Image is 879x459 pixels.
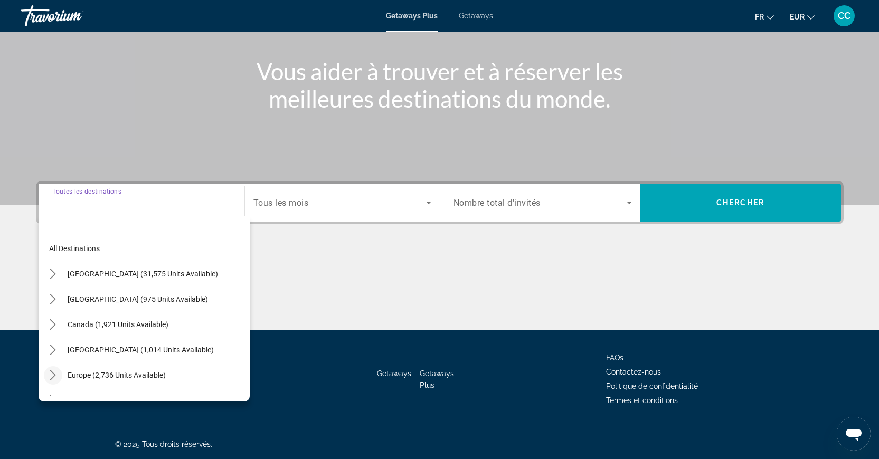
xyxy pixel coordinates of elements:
[386,12,438,20] a: Getaways Plus
[49,244,100,253] span: All destinations
[755,13,764,21] span: fr
[790,9,815,24] button: Change currency
[830,5,858,27] button: User Menu
[68,295,208,303] span: [GEOGRAPHIC_DATA] (975 units available)
[68,270,218,278] span: [GEOGRAPHIC_DATA] (31,575 units available)
[459,12,493,20] a: Getaways
[62,340,219,359] button: Select destination: Caribbean & Atlantic Islands (1,014 units available)
[62,264,223,283] button: Select destination: United States (31,575 units available)
[44,239,250,258] button: Select destination: All destinations
[606,382,698,390] a: Politique de confidentialité
[62,391,172,410] button: Select destination: Australia (195 units available)
[44,366,62,385] button: Toggle Europe (2,736 units available) submenu
[68,371,166,379] span: Europe (2,736 units available)
[21,2,127,30] a: Travorium
[377,369,411,378] a: Getaways
[44,341,62,359] button: Toggle Caribbean & Atlantic Islands (1,014 units available) submenu
[68,320,168,329] span: Canada (1,921 units available)
[640,184,841,222] button: Search
[39,184,841,222] div: Search widget
[52,197,231,209] input: Select destination
[44,290,62,309] button: Toggle Mexico (975 units available) submenu
[44,315,62,334] button: Toggle Canada (1,921 units available) submenu
[62,315,174,334] button: Select destination: Canada (1,921 units available)
[838,11,850,21] span: CC
[44,391,62,410] button: Toggle Australia (195 units available) submenu
[44,265,62,283] button: Toggle United States (31,575 units available) submenu
[39,216,250,401] div: Destination options
[606,353,623,362] a: FAQs
[606,368,661,376] a: Contactez-nous
[242,58,638,112] h1: Vous aider à trouver et à réserver les meilleures destinations du monde.
[755,9,774,24] button: Change language
[453,198,541,208] span: Nombre total d'invités
[837,417,871,451] iframe: Bouton de lancement de la fenêtre de messagerie
[52,187,121,195] span: Toutes les destinations
[790,13,805,21] span: EUR
[115,440,212,448] span: © 2025 Tous droits réservés.
[253,198,309,208] span: Tous les mois
[420,369,454,389] a: Getaways Plus
[62,290,213,309] button: Select destination: Mexico (975 units available)
[606,396,678,405] a: Termes et conditions
[68,346,214,354] span: [GEOGRAPHIC_DATA] (1,014 units available)
[62,366,171,385] button: Select destination: Europe (2,736 units available)
[716,198,764,207] span: Chercher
